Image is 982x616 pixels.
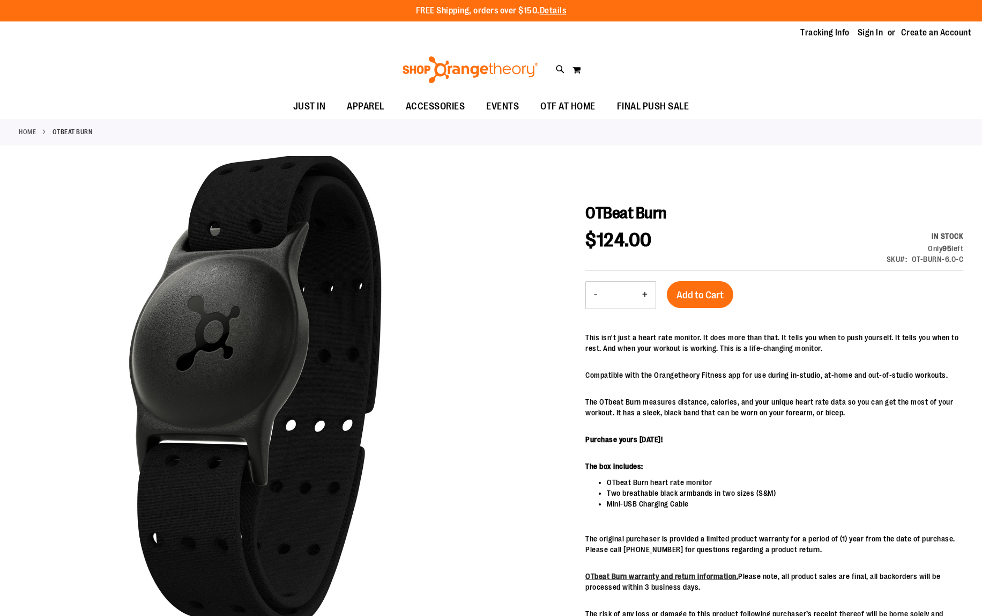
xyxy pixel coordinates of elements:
span: EVENTS [486,94,519,119]
a: Sign In [858,27,883,39]
span: OTBeat Burn [585,204,667,222]
button: Decrease product quantity [586,282,605,309]
li: OTbeat Burn heart rate monitor [607,477,963,488]
li: Mini-USB Charging Cable [607,498,963,509]
a: EVENTS [475,94,530,119]
input: Product quantity [605,282,634,308]
span: $124.00 [585,229,652,251]
span: ACCESSORIES [406,94,465,119]
p: Please note, all product sales are final, all backorders will be processed within 3 business days. [585,571,963,592]
div: OT-BURN-6.0-C [912,254,964,265]
b: The box includes: [585,462,643,471]
a: FINAL PUSH SALE [606,94,700,119]
div: Only 95 left [887,243,964,254]
p: Compatible with the Orangetheory Fitness app for use during in-studio, at-home and out-of-studio ... [585,370,963,380]
a: Create an Account [901,27,972,39]
strong: 95 [942,244,951,253]
a: Details [540,6,567,16]
strong: SKU [887,255,907,263]
span: APPAREL [347,94,384,119]
button: Increase product quantity [634,282,656,309]
img: Shop Orangetheory [401,56,540,83]
li: Two breathable black armbands in two sizes (S&M) [607,488,963,498]
p: This isn't just a heart rate monitor. It does more than that. It tells you when to push yourself.... [585,332,963,354]
span: FINAL PUSH SALE [617,94,689,119]
strong: OTBeat Burn [53,127,93,137]
p: FREE Shipping, orders over $150. [416,5,567,17]
a: OTF AT HOME [530,94,606,119]
span: Add to Cart [676,289,724,301]
div: Availability [887,231,964,241]
span: In stock [932,232,963,240]
span: JUST IN [293,94,326,119]
a: JUST IN [282,94,337,119]
a: ACCESSORIES [395,94,476,119]
span: OTF AT HOME [540,94,596,119]
button: Add to Cart [667,281,733,308]
b: Purchase yours [DATE]! [585,435,663,444]
a: Tracking Info [800,27,850,39]
a: OTbeat Burn warranty and return information. [585,572,738,581]
a: APPAREL [336,94,395,119]
a: Home [19,127,36,137]
p: The OTbeat Burn measures distance, calories, and your unique heart rate data so you can get the m... [585,397,963,418]
p: The original purchaser is provided a limited product warranty for a period of (1) year from the d... [585,533,963,555]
